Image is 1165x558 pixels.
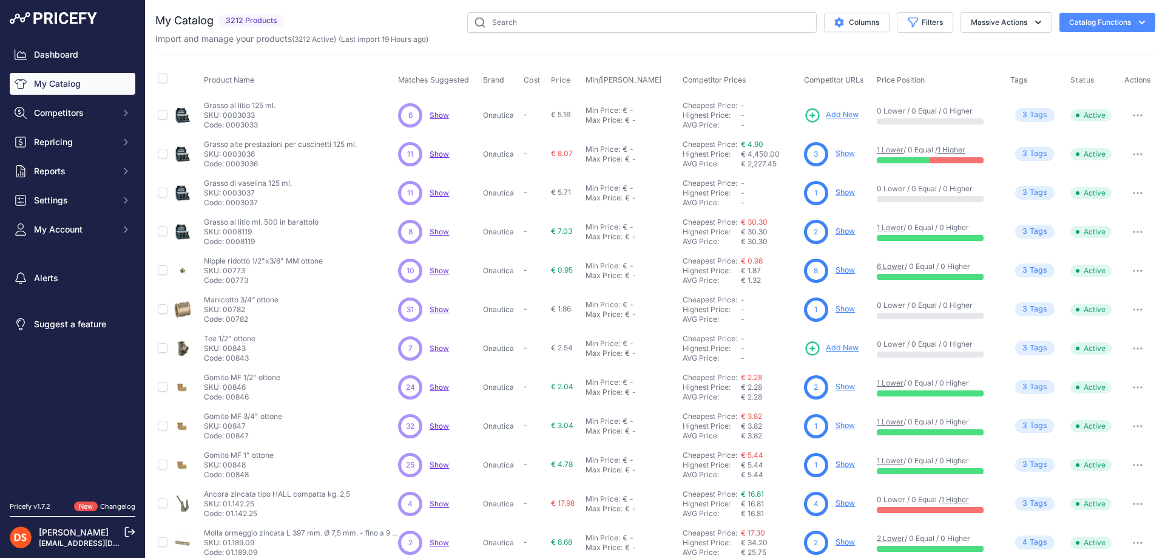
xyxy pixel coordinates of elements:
span: 3 [814,149,818,160]
p: Tee 1/2" ottone [204,334,255,344]
a: [PERSON_NAME] [39,527,109,537]
span: - [741,334,745,343]
a: Add New [804,107,859,124]
div: Max Price: [586,115,623,125]
p: 0 Lower / 0 Equal / 0 Higher [877,301,998,310]
span: - [524,382,527,391]
span: s [1043,381,1047,393]
p: Onautica [483,149,518,159]
span: Show [430,460,449,469]
span: - [741,101,745,110]
a: 1 Lower [877,223,903,232]
span: € 30.30 [741,227,768,236]
a: Show [836,188,855,197]
div: - [627,106,633,115]
span: Settings [34,194,113,206]
span: Add New [826,109,859,121]
div: € [623,145,627,154]
div: Highest Price: [683,111,741,120]
span: - [741,188,745,197]
a: Show [430,111,449,120]
p: Onautica [483,111,518,120]
p: / 0 Equal / 0 Higher [877,262,998,271]
div: Min Price: [586,339,620,349]
span: 8 [408,226,413,237]
span: Price Position [877,75,925,84]
span: - [741,179,745,188]
a: Cheapest Price: [683,256,737,265]
span: 2 [814,382,818,393]
p: Code: 00846 [204,392,280,402]
a: Cheapest Price: [683,489,737,498]
a: Cheapest Price: [683,295,737,304]
div: Highest Price: [683,305,741,315]
a: Show [836,460,855,469]
a: Show [836,149,855,158]
a: Show [430,149,449,158]
div: - [627,261,633,271]
span: 3 [1022,148,1027,160]
a: Show [430,188,449,197]
p: SKU: 00773 [204,266,323,276]
span: ( ) [292,35,336,44]
p: Onautica [483,305,518,315]
span: Tags [1010,75,1028,84]
span: Show [430,266,449,275]
span: My Account [34,223,113,236]
span: - [741,111,745,120]
a: Show [430,538,449,547]
a: € 5.44 [741,451,763,460]
div: € [623,300,627,310]
a: Alerts [10,267,135,289]
a: 1 Lower [877,417,903,426]
div: Highest Price: [683,344,741,353]
span: - [524,265,527,274]
a: Show [430,421,449,430]
span: 8 [814,265,818,276]
span: Active [1070,187,1112,199]
span: s [1043,148,1047,160]
a: 1 Higher [937,145,965,154]
div: - [630,115,636,125]
div: - [630,232,636,242]
a: Show [836,498,855,508]
div: € 2,227.45 [741,159,799,169]
span: 3 [1022,381,1027,393]
span: Tag [1015,186,1055,200]
p: Code: 0003033 [204,120,275,130]
span: Tag [1015,380,1055,394]
div: - [627,183,633,193]
span: 3 [1022,265,1027,276]
span: Show [430,383,449,392]
span: Tag [1015,341,1055,355]
span: Actions [1124,75,1151,84]
span: - [741,353,745,362]
a: Show [430,499,449,508]
span: - [741,120,745,129]
div: € [623,222,627,232]
span: € 1.86 [551,304,571,313]
a: € 3.82 [741,412,762,421]
span: Active [1070,109,1112,121]
a: Show [430,344,449,353]
div: AVG Price: [683,120,741,130]
span: Product Name [204,75,254,84]
div: AVG Price: [683,198,741,208]
button: My Account [10,219,135,240]
span: s [1043,226,1047,237]
div: AVG Price: [683,353,741,363]
span: Price [551,75,571,85]
span: 6 [408,110,413,121]
span: Matches Suggested [398,75,469,84]
p: 0 Lower / 0 Equal / 0 Higher [877,184,998,194]
div: Highest Price: [683,188,741,198]
div: Max Price: [586,349,623,358]
p: Grasso alte prestazioni per cuscinetti 125 ml. [204,140,357,149]
span: Active [1070,342,1112,355]
a: Show [836,382,855,391]
div: Highest Price: [683,266,741,276]
span: 3 [1022,109,1027,121]
button: Reports [10,160,135,182]
a: 6 Lower [877,262,905,271]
